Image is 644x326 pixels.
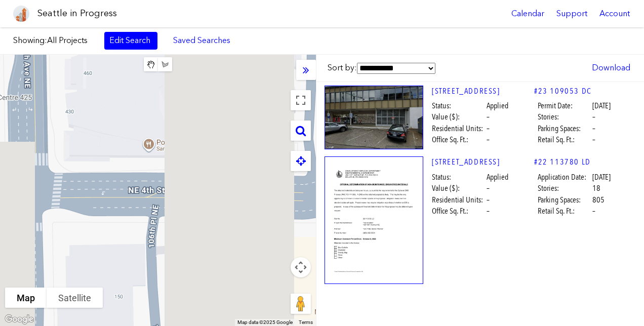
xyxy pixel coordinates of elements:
a: Open this area in Google Maps (opens a new window) [3,313,36,326]
span: – [487,123,490,134]
button: Map camera controls [291,257,311,277]
span: Application Date: [538,172,591,183]
span: – [487,183,490,194]
span: Retail Sq. Ft.: [538,134,591,145]
span: Residential Units: [432,194,485,206]
span: Stories: [538,183,591,194]
span: 805 [592,194,605,206]
span: Status: [432,172,485,183]
a: Saved Searches [168,32,236,49]
span: Parking Spaces: [538,194,591,206]
a: #23 109053 DC [534,86,592,97]
button: Draw a shape [158,57,172,71]
label: Showing: [13,35,94,46]
span: – [487,134,490,145]
a: Download [587,59,635,76]
span: Residential Units: [432,123,485,134]
span: [DATE] [592,100,611,111]
span: Value ($): [432,111,485,123]
span: Permit Date: [538,100,591,111]
button: Stop drawing [144,57,158,71]
span: – [592,111,595,123]
span: Status: [432,100,485,111]
img: Google [3,313,36,326]
span: Applied [487,172,508,183]
span: Parking Spaces: [538,123,591,134]
select: Sort by: [357,63,435,74]
img: favicon-96x96.png [13,6,29,22]
button: Drag Pegman onto the map to open Street View [291,294,311,314]
a: Edit Search [104,32,157,49]
span: Stories: [538,111,591,123]
span: – [487,206,490,217]
a: [STREET_ADDRESS] [432,156,534,168]
img: 114_106TH_AVE_NE_BELLEVUE.jpg [325,86,423,150]
span: All Projects [47,35,88,45]
a: [STREET_ADDRESS] [432,86,534,97]
span: Office Sq. Ft.: [432,206,485,217]
span: Office Sq. Ft.: [432,134,485,145]
span: Retail Sq. Ft.: [538,206,591,217]
a: Terms [299,319,313,325]
button: Show satellite imagery [47,288,103,308]
span: – [592,206,595,217]
span: – [487,111,490,123]
h1: Seattle in Progress [37,7,117,20]
a: #22 113780 LD [534,156,591,168]
span: 18 [592,183,600,194]
img: 1.jpg [325,156,423,284]
span: Map data ©2025 Google [237,319,293,325]
span: Value ($): [432,183,485,194]
span: – [592,134,595,145]
span: – [487,194,490,206]
label: Sort by: [328,62,435,74]
span: Applied [487,100,508,111]
span: – [592,123,595,134]
span: [DATE] [592,172,611,183]
button: Show street map [5,288,47,308]
button: Toggle fullscreen view [291,90,311,110]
